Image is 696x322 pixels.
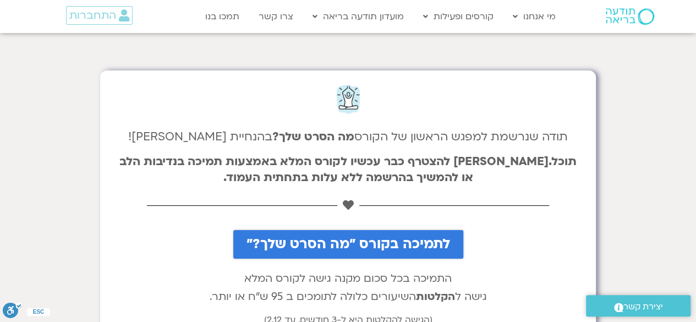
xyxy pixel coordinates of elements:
b: תוכל.[PERSON_NAME] להצטרף כבר עכשיו לקורס המלא באמצעות תמיכה בנדיבות הלב או להמשיך בהרשמה ללא עלו... [119,154,577,185]
a: צרו קשר [253,6,299,27]
a: מועדון תודעה בריאה [307,6,409,27]
img: תודעה בריאה [606,8,654,25]
span: יצירת קשר [623,299,663,314]
a: מי אנחנו [507,6,561,27]
p: התמיכה בכל סכום מקנה גישה לקורס המלא גישה ל השיעורים כלולה לתומכים ב 95 ש"ח או יותר. [111,270,585,306]
a: קורסים ופעילות [418,6,499,27]
h4: תודה שנרשמת למפגש הראשון של הקורס בהנחיית [PERSON_NAME]! [111,129,585,145]
a: לתמיכה בקורס "מה הסרט שלך?" [233,230,463,259]
b: הקלטות [416,290,455,304]
span: התחברות [69,9,116,21]
a: יצירת קשר [586,295,690,316]
strong: מה הסרט שלך? [272,129,354,145]
a: תמכו בנו [200,6,245,27]
a: התחברות [66,6,133,25]
span: לתמיכה בקורס "מה הסרט שלך?" [246,237,450,252]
